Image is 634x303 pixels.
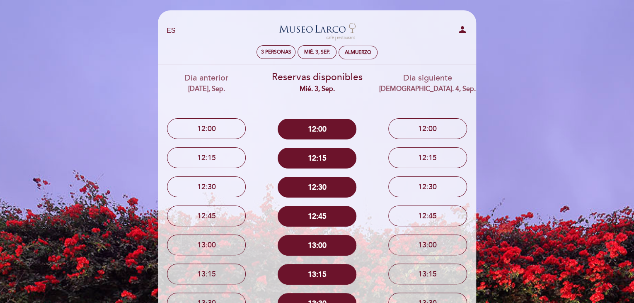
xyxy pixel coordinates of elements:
button: 13:00 [167,235,246,255]
button: 12:30 [167,176,246,197]
button: 12:15 [278,148,356,169]
button: 13:15 [388,264,467,284]
button: 13:15 [167,264,246,284]
button: 12:00 [388,118,467,139]
div: mié. 3, sep. [304,49,330,55]
button: 12:30 [278,177,356,198]
button: 12:15 [388,147,467,168]
button: 13:15 [278,264,356,285]
button: 12:45 [388,205,467,226]
div: Almuerzo [345,49,371,56]
div: Reservas disponibles [268,71,366,94]
div: Día anterior [157,72,256,93]
button: 12:45 [167,205,246,226]
div: [DEMOGRAPHIC_DATA]. 4, sep. [378,84,477,94]
span: 3 personas [261,49,291,55]
button: 13:00 [278,235,356,256]
button: person [457,24,467,37]
a: Museo [PERSON_NAME][GEOGRAPHIC_DATA] - Restaurant [265,20,369,42]
div: Día siguiente [378,72,477,93]
i: person [457,24,467,34]
button: 12:15 [167,147,246,168]
div: [DATE], sep. [157,84,256,94]
button: 12:30 [388,176,467,197]
button: 12:45 [278,206,356,227]
button: 12:00 [167,118,246,139]
button: 13:00 [388,235,467,255]
button: 12:00 [278,119,356,139]
div: mié. 3, sep. [268,84,366,94]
